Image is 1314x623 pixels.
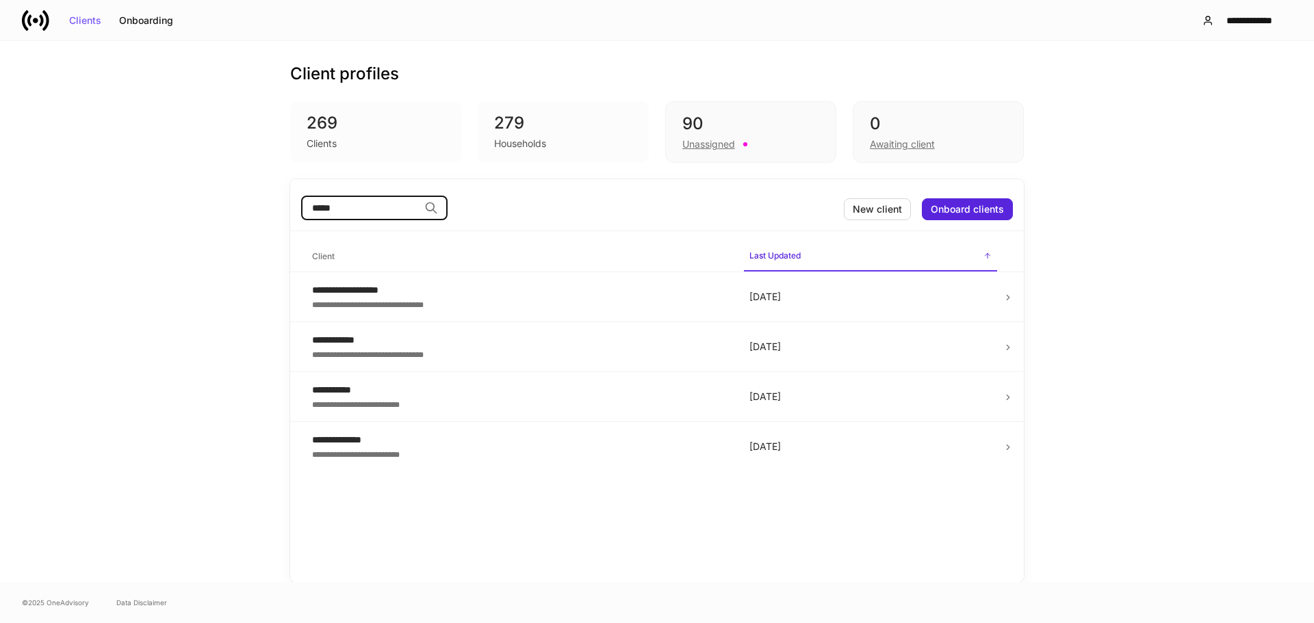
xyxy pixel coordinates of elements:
[312,250,335,263] h6: Client
[307,137,337,150] div: Clients
[870,113,1007,135] div: 0
[749,390,992,403] p: [DATE]
[853,101,1024,163] div: 0Awaiting client
[749,249,801,262] h6: Last Updated
[682,137,735,151] div: Unassigned
[665,101,836,163] div: 90Unassigned
[749,340,992,354] p: [DATE]
[110,10,182,31] button: Onboarding
[870,137,935,151] div: Awaiting client
[307,243,733,271] span: Client
[494,112,632,134] div: 279
[853,204,902,214] div: New client
[60,10,110,31] button: Clients
[682,113,819,135] div: 90
[116,597,167,608] a: Data Disclaimer
[494,137,546,150] div: Households
[307,112,445,134] div: 269
[931,204,1004,214] div: Onboard clients
[922,198,1013,220] button: Onboard clients
[22,597,89,608] span: © 2025 OneAdvisory
[69,16,101,25] div: Clients
[744,242,997,271] span: Last Updated
[290,63,399,85] h3: Client profiles
[119,16,173,25] div: Onboarding
[749,290,992,304] p: [DATE]
[844,198,911,220] button: New client
[749,440,992,453] p: [DATE]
